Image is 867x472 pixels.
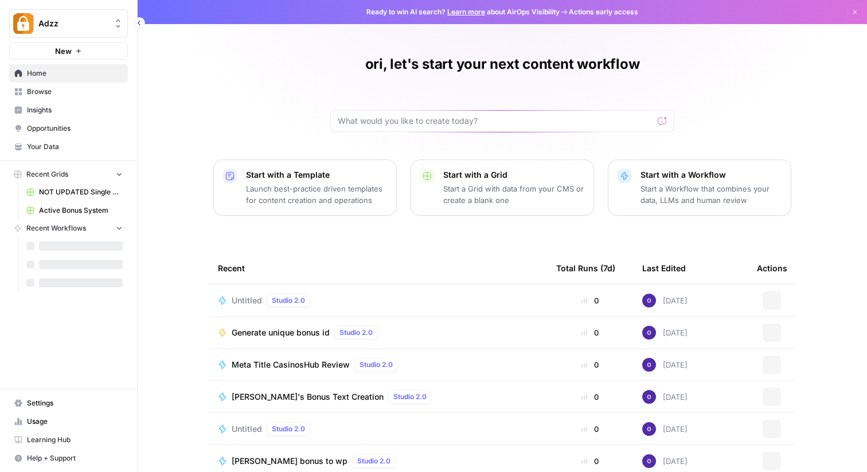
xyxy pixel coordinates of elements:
[39,205,123,216] span: Active Bonus System
[9,83,128,101] a: Browse
[447,7,485,16] a: Learn more
[9,101,128,119] a: Insights
[9,9,128,38] button: Workspace: Adzz
[21,183,128,201] a: NOT UPDATED Single Bonus Creation
[556,423,624,435] div: 0
[642,326,688,340] div: [DATE]
[13,13,34,34] img: Adzz Logo
[218,422,538,436] a: UntitledStudio 2.0
[641,169,782,181] p: Start with a Workflow
[55,45,72,57] span: New
[338,115,653,127] input: What would you like to create today?
[9,119,128,138] a: Opportunities
[357,456,390,466] span: Studio 2.0
[642,454,656,468] img: c47u9ku7g2b7umnumlgy64eel5a2
[9,449,128,467] button: Help + Support
[642,422,656,436] img: c47u9ku7g2b7umnumlgy64eel5a2
[9,394,128,412] a: Settings
[556,455,624,467] div: 0
[365,55,640,73] h1: ori, let's start your next content workflow
[21,201,128,220] a: Active Bonus System
[642,390,656,404] img: c47u9ku7g2b7umnumlgy64eel5a2
[218,358,538,372] a: Meta Title CasinosHub ReviewStudio 2.0
[27,87,123,97] span: Browse
[232,295,262,306] span: Untitled
[232,327,330,338] span: Generate unique bonus id
[642,294,656,307] img: c47u9ku7g2b7umnumlgy64eel5a2
[569,7,638,17] span: Actions early access
[642,358,688,372] div: [DATE]
[642,252,686,284] div: Last Edited
[9,138,128,156] a: Your Data
[642,454,688,468] div: [DATE]
[232,391,384,403] span: [PERSON_NAME]'s Bonus Text Creation
[556,327,624,338] div: 0
[232,455,347,467] span: [PERSON_NAME] bonus to wp
[366,7,560,17] span: Ready to win AI search? about AirOps Visibility
[27,105,123,115] span: Insights
[642,326,656,340] img: c47u9ku7g2b7umnumlgy64eel5a2
[9,64,128,83] a: Home
[38,18,108,29] span: Adzz
[218,390,538,404] a: [PERSON_NAME]'s Bonus Text CreationStudio 2.0
[443,169,584,181] p: Start with a Grid
[556,252,615,284] div: Total Runs (7d)
[443,183,584,206] p: Start a Grid with data from your CMS or create a blank one
[411,159,594,216] button: Start with a GridStart a Grid with data from your CMS or create a blank one
[9,42,128,60] button: New
[556,295,624,306] div: 0
[27,142,123,152] span: Your Data
[9,431,128,449] a: Learning Hub
[642,390,688,404] div: [DATE]
[39,187,123,197] span: NOT UPDATED Single Bonus Creation
[218,294,538,307] a: UntitledStudio 2.0
[232,359,350,370] span: Meta Title CasinosHub Review
[246,169,387,181] p: Start with a Template
[393,392,427,402] span: Studio 2.0
[232,423,262,435] span: Untitled
[272,295,305,306] span: Studio 2.0
[27,453,123,463] span: Help + Support
[27,435,123,445] span: Learning Hub
[27,398,123,408] span: Settings
[339,327,373,338] span: Studio 2.0
[218,252,538,284] div: Recent
[9,220,128,237] button: Recent Workflows
[556,391,624,403] div: 0
[608,159,791,216] button: Start with a WorkflowStart a Workflow that combines your data, LLMs and human review
[556,359,624,370] div: 0
[757,252,787,284] div: Actions
[641,183,782,206] p: Start a Workflow that combines your data, LLMs and human review
[27,416,123,427] span: Usage
[26,223,86,233] span: Recent Workflows
[642,422,688,436] div: [DATE]
[27,123,123,134] span: Opportunities
[272,424,305,434] span: Studio 2.0
[26,169,68,180] span: Recent Grids
[642,358,656,372] img: c47u9ku7g2b7umnumlgy64eel5a2
[9,166,128,183] button: Recent Grids
[218,326,538,340] a: Generate unique bonus idStudio 2.0
[218,454,538,468] a: [PERSON_NAME] bonus to wpStudio 2.0
[9,412,128,431] a: Usage
[213,159,397,216] button: Start with a TemplateLaunch best-practice driven templates for content creation and operations
[360,360,393,370] span: Studio 2.0
[27,68,123,79] span: Home
[642,294,688,307] div: [DATE]
[246,183,387,206] p: Launch best-practice driven templates for content creation and operations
